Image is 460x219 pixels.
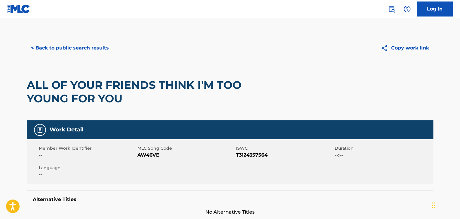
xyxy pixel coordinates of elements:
span: -- [39,151,136,159]
a: Public Search [385,3,397,15]
span: --:-- [335,151,432,159]
span: Language [39,165,136,171]
iframe: Chat Widget [430,190,460,219]
span: Member Work Identifier [39,145,136,151]
span: -- [39,171,136,178]
img: Copy work link [381,44,391,52]
span: Duration [335,145,432,151]
span: T3124357564 [236,151,333,159]
span: ISWC [236,145,333,151]
span: MLC Song Code [137,145,235,151]
h2: ALL OF YOUR FRIENDS THINK I'M TOO YOUNG FOR YOU [27,78,271,105]
img: MLC Logo [7,4,30,13]
div: Drag [432,196,435,214]
img: Work Detail [36,126,44,133]
button: < Back to public search results [27,40,113,55]
button: Copy work link [376,40,433,55]
img: help [403,5,411,13]
h5: Alternative Titles [33,196,427,202]
a: Log In [417,1,453,16]
h5: Work Detail [50,126,83,133]
span: AW46VE [137,151,235,159]
img: search [388,5,395,13]
span: No Alternative Titles [27,208,433,216]
div: Help [401,3,413,15]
